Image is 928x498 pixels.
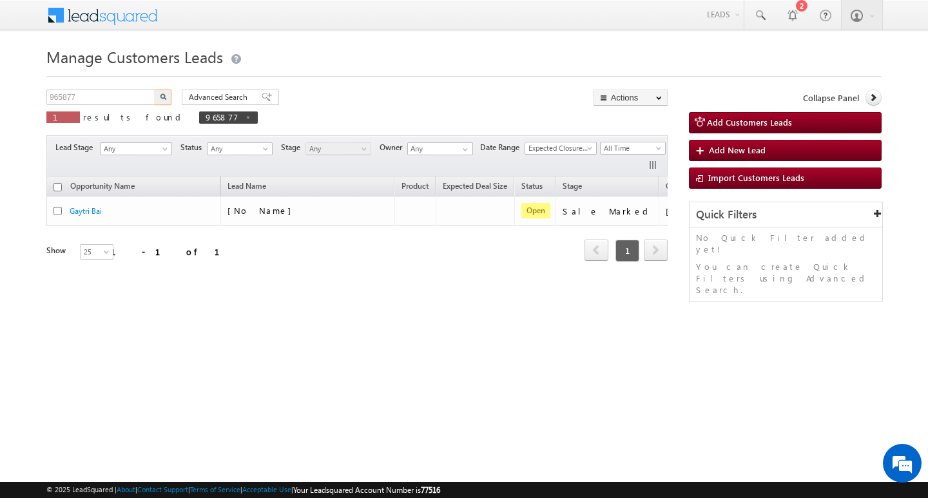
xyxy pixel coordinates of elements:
[46,245,70,256] div: Show
[101,143,168,155] span: Any
[709,144,766,155] span: Add New Lead
[436,179,514,196] a: Expected Deal Size
[666,206,750,217] div: [PERSON_NAME]
[644,240,668,261] a: next
[206,111,238,122] span: 965877
[515,179,549,196] a: Status
[480,142,525,153] span: Date Range
[407,142,473,155] input: Type to Search
[242,485,291,493] a: Acceptable Use
[70,206,102,216] a: Gaytri Bai
[690,202,882,227] div: Quick Filters
[207,142,273,155] a: Any
[803,92,859,104] span: Collapse Panel
[100,142,172,155] a: Any
[401,181,429,191] span: Product
[585,240,608,261] a: prev
[190,485,240,493] a: Terms of Service
[111,244,235,259] div: 1 - 1 of 1
[46,46,223,67] span: Manage Customers Leads
[160,93,166,100] img: Search
[615,240,639,262] span: 1
[306,143,367,155] span: Any
[80,244,113,260] a: 25
[46,484,440,496] span: © 2025 LeadSquared | | | | |
[421,485,440,495] span: 77516
[281,142,305,153] span: Stage
[601,142,662,154] span: All Time
[53,111,73,122] span: 1
[137,485,188,493] a: Contact Support
[707,117,792,128] span: Add Customers Leads
[55,142,98,153] span: Lead Stage
[708,172,804,183] span: Import Customers Leads
[696,261,876,296] p: You can create Quick Filters using Advanced Search.
[644,239,668,261] span: next
[81,246,115,258] span: 25
[70,181,135,191] span: Opportunity Name
[180,142,207,153] span: Status
[64,179,141,196] a: Opportunity Name
[521,203,550,218] span: Open
[563,206,653,217] div: Sale Marked
[443,181,507,191] span: Expected Deal Size
[305,142,371,155] a: Any
[600,142,666,155] a: All Time
[117,485,135,493] a: About
[563,181,582,191] span: Stage
[556,179,588,196] a: Stage
[53,183,62,191] input: Check all records
[293,485,440,495] span: Your Leadsquared Account Number is
[83,111,186,122] span: results found
[666,181,688,191] span: Owner
[456,143,472,156] a: Show All Items
[221,179,273,196] span: Lead Name
[380,142,407,153] span: Owner
[208,143,269,155] span: Any
[525,142,592,154] span: Expected Closure Date
[189,91,251,103] span: Advanced Search
[227,205,298,216] span: [No Name]
[525,142,597,155] a: Expected Closure Date
[696,232,876,255] p: No Quick Filter added yet!
[594,90,668,106] button: Actions
[585,239,608,261] span: prev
